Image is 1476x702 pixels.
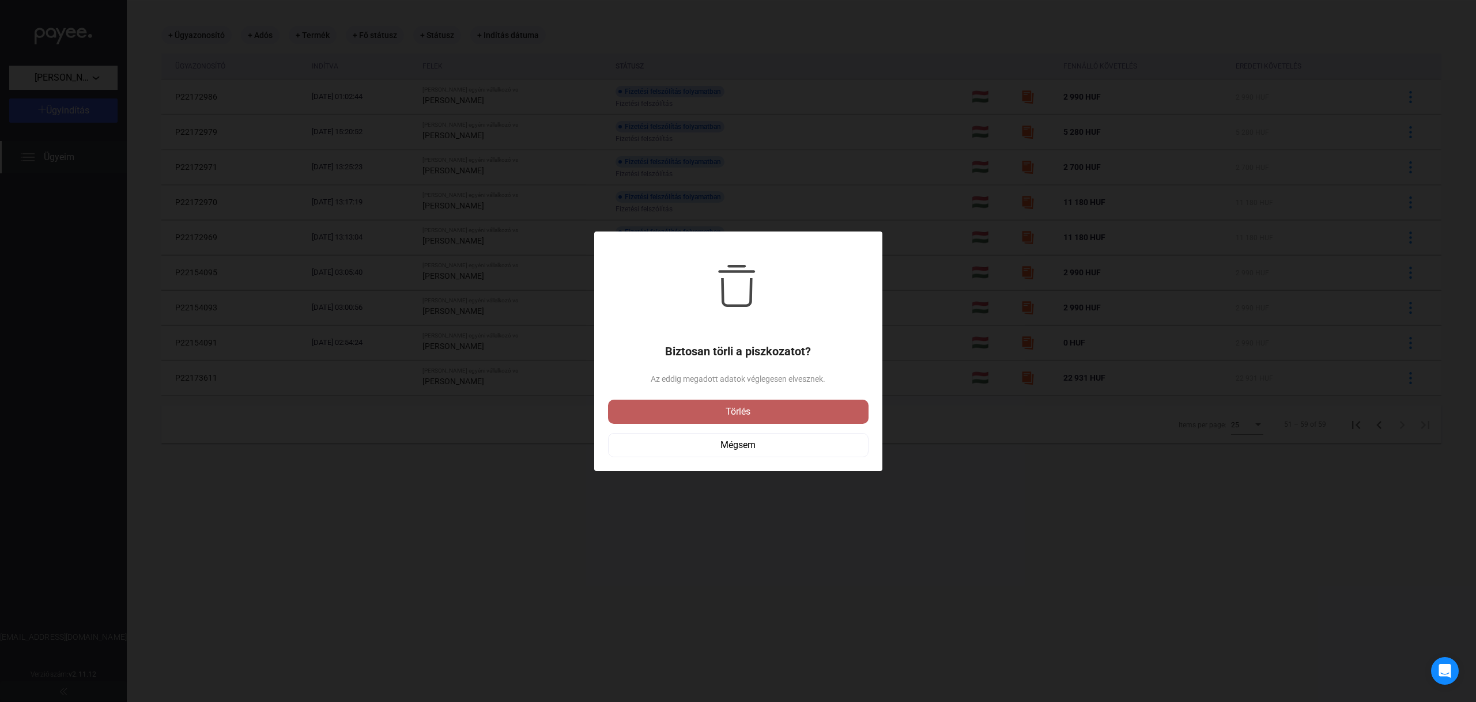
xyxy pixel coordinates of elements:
[608,433,869,457] button: Mégsem
[608,344,869,358] h1: Biztosan törli a piszkozatot?
[608,400,869,424] button: Törlés
[608,372,869,386] span: Az eddig megadott adatok véglegesen elvesznek.
[612,438,865,452] div: Mégsem
[1431,657,1459,685] div: Open Intercom Messenger
[611,405,865,419] div: Törlés
[717,265,759,307] img: trash-black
